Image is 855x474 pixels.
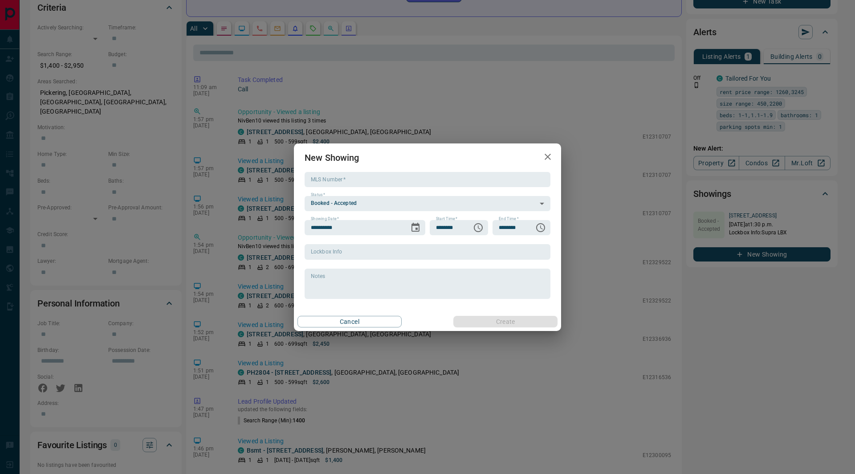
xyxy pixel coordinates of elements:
button: Choose time, selected time is 7:00 PM [532,219,550,237]
h2: New Showing [294,143,370,172]
button: Choose date, selected date is Aug 14, 2025 [407,219,424,237]
label: Start Time [436,216,457,222]
button: Cancel [297,316,402,327]
label: Showing Date [311,216,339,222]
div: Booked - Accepted [305,196,550,211]
label: End Time [499,216,518,222]
button: Choose time, selected time is 6:00 PM [469,219,487,237]
label: Status [311,192,325,198]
